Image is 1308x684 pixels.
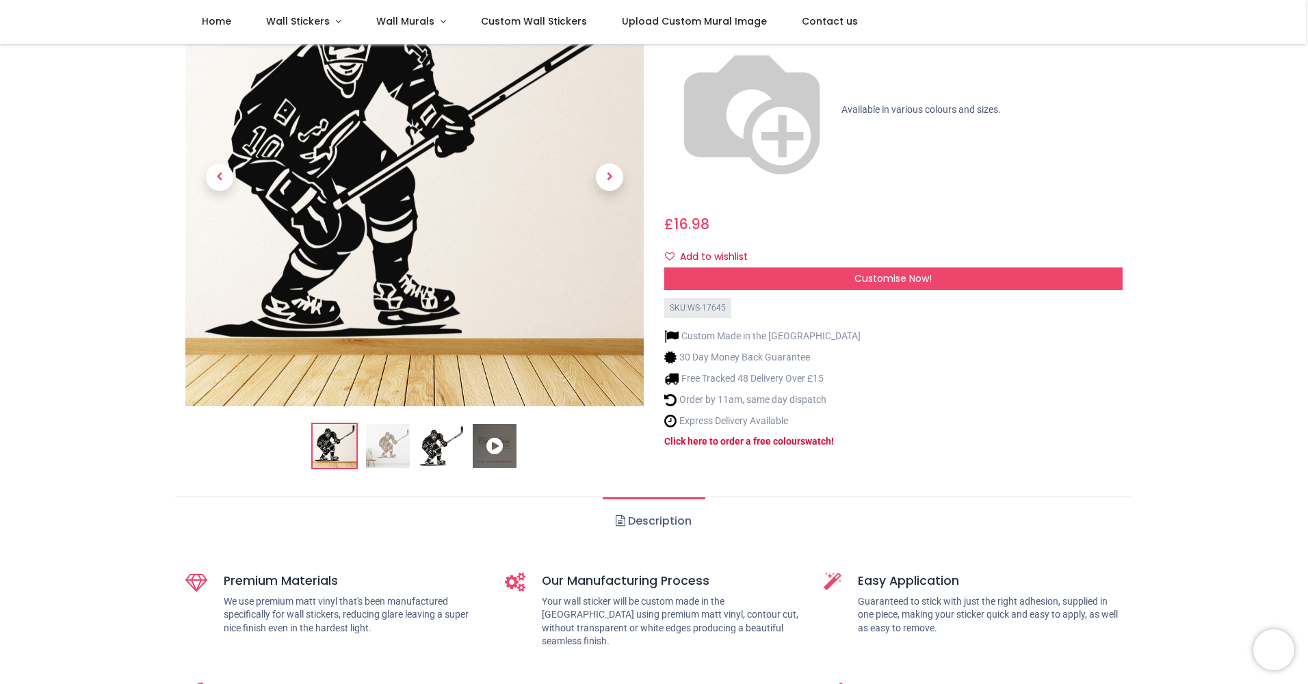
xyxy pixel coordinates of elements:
[802,14,858,28] span: Contact us
[854,272,932,285] span: Customise Now!
[841,104,1001,115] span: Available in various colours and sizes.
[664,414,861,428] li: Express Delivery Available
[224,573,484,590] h5: Premium Materials
[481,14,587,28] span: Custom Wall Stickers
[266,14,330,28] span: Wall Stickers
[664,436,800,447] a: Click here to order a free colour
[664,371,861,386] li: Free Tracked 48 Delivery Over £15
[858,573,1123,590] h5: Easy Application
[831,436,834,447] a: !
[185,16,254,337] a: Previous
[603,497,705,545] a: Description
[419,424,463,468] img: WS-17645-03
[206,163,233,191] span: Previous
[800,436,831,447] a: swatch
[664,23,839,198] img: color-wheel.png
[542,595,804,648] p: Your wall sticker will be custom made in the [GEOGRAPHIC_DATA] using premium matt vinyl, contour ...
[664,246,759,269] button: Add to wishlistAdd to wishlist
[664,329,861,343] li: Custom Made in the [GEOGRAPHIC_DATA]
[376,14,434,28] span: Wall Murals
[664,393,861,407] li: Order by 11am, same day dispatch
[542,573,804,590] h5: Our Manufacturing Process
[674,214,709,234] span: 16.98
[224,595,484,635] p: We use premium matt vinyl that's been manufactured specifically for wall stickers, reducing glare...
[575,16,644,337] a: Next
[1253,629,1294,670] iframe: Brevo live chat
[622,14,767,28] span: Upload Custom Mural Image
[596,163,623,191] span: Next
[664,214,709,234] span: £
[313,424,356,468] img: Ice Hockey Sports Player Wall Sticker
[858,595,1123,635] p: Guaranteed to stick with just the right adhesion, supplied in one piece, making your sticker quic...
[202,14,231,28] span: Home
[366,424,410,468] img: WS-17645-02
[664,350,861,365] li: 30 Day Money Back Guarantee
[665,252,675,261] i: Add to wishlist
[664,298,731,318] div: SKU: WS-17645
